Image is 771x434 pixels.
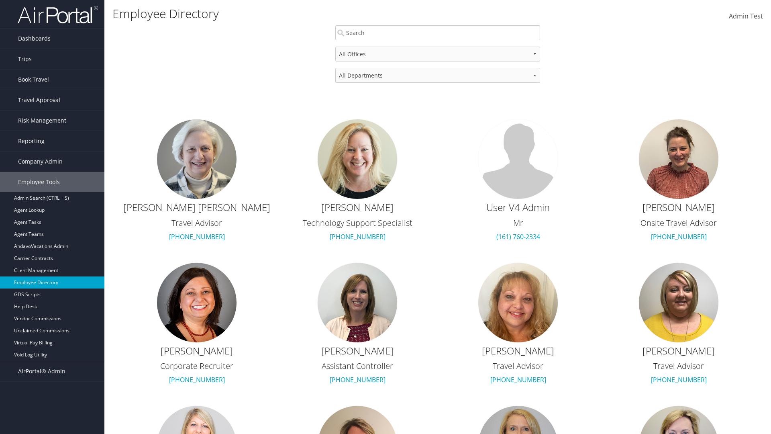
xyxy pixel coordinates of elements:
h2: [PERSON_NAME] [602,201,755,214]
a: [PHONE_NUMBER] [490,375,546,384]
a: [PHONE_NUMBER] [169,232,225,241]
span: Company Admin [18,151,63,172]
input: Search [335,25,540,40]
h2: [PERSON_NAME] [120,344,273,358]
h2: [PERSON_NAME] [281,201,434,214]
a: [PHONE_NUMBER] [169,375,225,384]
h3: Travel Advisor [602,360,755,372]
a: (161) 760-2334 [496,232,540,241]
h3: Corporate Recruiter [120,360,273,372]
h2: [PERSON_NAME] [442,344,594,358]
img: sara-adams.jpg [317,119,398,199]
a: [PHONE_NUMBER] [330,232,385,241]
h3: Travel Advisor [442,360,594,372]
h1: Employee Directory [112,5,546,22]
span: Book Travel [18,70,49,90]
span: Trips [18,49,32,69]
img: lanea-blosser.jpg [478,262,558,343]
img: cherise-benson.jpg [157,262,237,343]
h2: [PERSON_NAME] [281,344,434,358]
span: Dashboards [18,29,51,49]
span: Employee Tools [18,172,60,192]
span: Admin Test [729,12,763,20]
span: AirPortal® Admin [18,361,65,381]
h2: User V4 Admin [442,201,594,214]
h3: Technology Support Specialist [281,217,434,229]
img: mandi-bollinger.jpg [638,262,719,343]
img: caroline-abele.jpg [157,119,237,199]
h2: [PERSON_NAME] [602,344,755,358]
h3: Mr [442,217,594,229]
img: wendy-black.jpg [317,262,398,343]
h2: [PERSON_NAME] [PERSON_NAME] [120,201,273,214]
span: Risk Management [18,111,66,131]
h3: Assistant Controller [281,360,434,372]
h3: Onsite Travel Advisor [602,217,755,229]
a: [PHONE_NUMBER] [330,375,385,384]
h3: Travel Advisor [120,217,273,229]
a: [PHONE_NUMBER] [651,232,707,241]
img: airportal-logo.png [18,5,98,24]
span: Reporting [18,131,45,151]
a: Admin Test [729,4,763,29]
span: Travel Approval [18,90,60,110]
a: [PHONE_NUMBER] [651,375,707,384]
img: default.jpg [478,119,558,199]
img: venessa-alvey.jpg [638,119,719,199]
